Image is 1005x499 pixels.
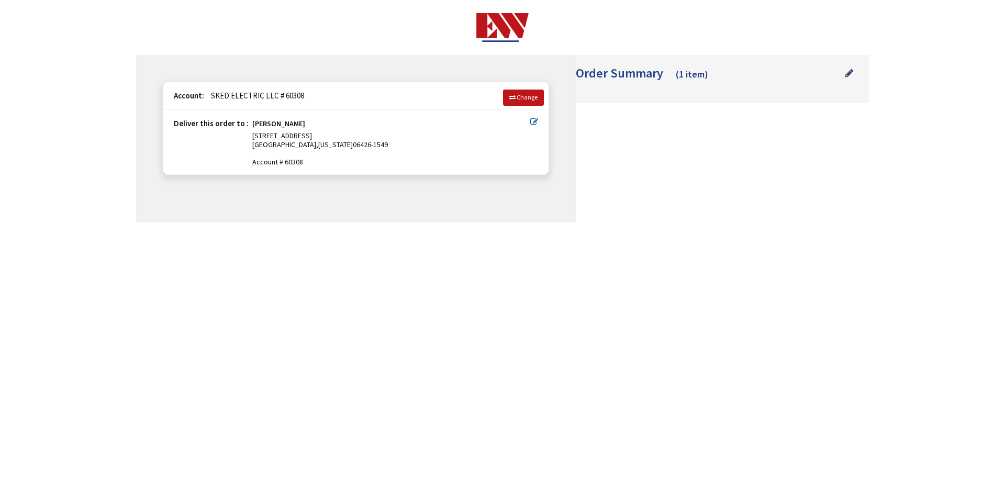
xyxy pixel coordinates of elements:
strong: Deliver this order to : [174,118,249,128]
span: Account # 60308 [252,158,530,167]
a: Change [503,90,544,105]
span: [US_STATE] [318,140,353,149]
span: Order Summary [576,65,663,81]
img: Electrical Wholesalers, Inc. [476,13,529,42]
strong: [PERSON_NAME] [252,119,305,131]
span: [GEOGRAPHIC_DATA], [252,140,318,149]
span: Change [517,93,538,101]
span: 06426-1549 [353,140,388,149]
span: (1 item) [676,68,708,80]
span: [STREET_ADDRESS] [252,131,312,140]
strong: Account: [174,91,204,101]
span: SKED ELECTRIC LLC # 60308 [206,91,304,101]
